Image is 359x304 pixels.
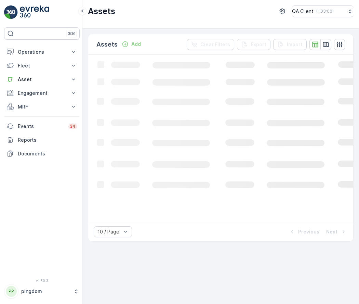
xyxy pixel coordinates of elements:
p: Operations [18,49,66,55]
img: logo_light-DOdMpM7g.png [20,5,49,19]
button: Operations [4,45,80,59]
p: ⌘B [68,31,75,36]
p: Events [18,123,64,130]
p: Documents [18,150,77,157]
button: PPpingdom [4,284,80,299]
p: Reports [18,137,77,143]
button: MRF [4,100,80,114]
p: Assets [88,6,115,17]
button: QA Client(+03:00) [292,5,354,17]
span: v 1.50.3 [4,279,80,283]
button: Add [119,40,144,48]
button: Next [325,228,348,236]
p: QA Client [292,8,314,15]
p: Export [251,41,266,48]
p: Engagement [18,90,66,97]
p: MRF [18,103,66,110]
p: Fleet [18,62,66,69]
p: ( +03:00 ) [316,9,334,14]
button: Engagement [4,86,80,100]
a: Reports [4,133,80,147]
p: Clear Filters [200,41,230,48]
p: Assets [96,40,118,49]
p: Add [131,41,141,48]
button: Import [273,39,307,50]
button: Previous [288,228,320,236]
p: Previous [298,228,319,235]
p: Import [287,41,303,48]
img: logo [4,5,18,19]
p: pingdom [21,288,70,295]
button: Export [237,39,270,50]
button: Clear Filters [187,39,234,50]
a: Events34 [4,119,80,133]
p: 34 [70,124,76,129]
button: Asset [4,73,80,86]
button: Fleet [4,59,80,73]
p: Asset [18,76,66,83]
p: Next [326,228,337,235]
div: PP [6,286,17,297]
a: Documents [4,147,80,161]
